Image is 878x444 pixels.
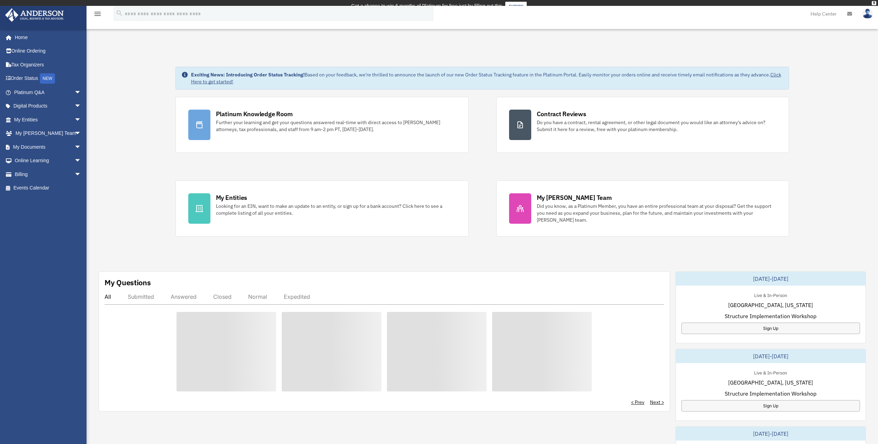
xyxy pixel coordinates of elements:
div: Normal [248,293,267,300]
a: < Prev [631,399,644,406]
span: arrow_drop_down [74,113,88,127]
div: Closed [213,293,232,300]
div: Live & In-Person [749,291,793,298]
div: Contract Reviews [537,110,586,118]
a: Home [5,30,88,44]
a: Online Learningarrow_drop_down [5,154,92,168]
a: survey [505,2,527,10]
a: Platinum Q&Aarrow_drop_down [5,85,92,99]
a: Order StatusNEW [5,72,92,86]
a: Next > [650,399,664,406]
div: Get a chance to win 6 months of Platinum for free just by filling out this [351,2,503,10]
a: Contract Reviews Do you have a contract, rental agreement, or other legal document you would like... [496,97,789,153]
div: [DATE]-[DATE] [676,349,866,363]
a: My [PERSON_NAME] Teamarrow_drop_down [5,127,92,140]
a: Sign Up [681,323,860,334]
strong: Exciting News: Introducing Order Status Tracking! [191,72,305,78]
span: arrow_drop_down [74,85,88,100]
div: Answered [171,293,197,300]
a: My Documentsarrow_drop_down [5,140,92,154]
img: User Pic [862,9,873,19]
a: Digital Productsarrow_drop_down [5,99,92,113]
div: [DATE]-[DATE] [676,272,866,286]
div: Expedited [284,293,310,300]
div: NEW [40,73,55,84]
a: Billingarrow_drop_down [5,167,92,181]
div: My [PERSON_NAME] Team [537,193,612,202]
span: arrow_drop_down [74,167,88,182]
a: Platinum Knowledge Room Further your learning and get your questions answered real-time with dire... [175,97,469,153]
a: Online Ordering [5,44,92,58]
div: My Questions [105,277,151,288]
div: [DATE]-[DATE] [676,427,866,441]
div: Live & In-Person [749,369,793,376]
img: Anderson Advisors Platinum Portal [3,8,66,22]
a: Sign Up [681,400,860,411]
span: Structure Implementation Workshop [725,389,816,398]
span: arrow_drop_down [74,99,88,113]
a: My Entities Looking for an EIN, want to make an update to an entity, or sign up for a bank accoun... [175,181,469,237]
span: [GEOGRAPHIC_DATA], [US_STATE] [728,301,813,309]
div: Submitted [128,293,154,300]
div: Do you have a contract, rental agreement, or other legal document you would like an attorney's ad... [537,119,777,133]
div: Platinum Knowledge Room [216,110,293,118]
div: Based on your feedback, we're thrilled to announce the launch of our new Order Status Tracking fe... [191,71,784,85]
a: menu [93,12,102,18]
span: Structure Implementation Workshop [725,312,816,320]
span: arrow_drop_down [74,154,88,168]
a: My [PERSON_NAME] Team Did you know, as a Platinum Member, you have an entire professional team at... [496,181,789,237]
a: My Entitiesarrow_drop_down [5,113,92,127]
i: menu [93,10,102,18]
a: Tax Organizers [5,58,92,72]
span: arrow_drop_down [74,127,88,141]
div: Further your learning and get your questions answered real-time with direct access to [PERSON_NAM... [216,119,456,133]
div: close [872,1,876,5]
div: Did you know, as a Platinum Member, you have an entire professional team at your disposal? Get th... [537,203,777,223]
a: Events Calendar [5,181,92,195]
div: All [105,293,111,300]
div: Looking for an EIN, want to make an update to an entity, or sign up for a bank account? Click her... [216,203,456,216]
i: search [116,9,123,17]
span: arrow_drop_down [74,140,88,154]
div: My Entities [216,193,247,202]
a: Click Here to get started! [191,72,781,85]
span: [GEOGRAPHIC_DATA], [US_STATE] [728,378,813,387]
